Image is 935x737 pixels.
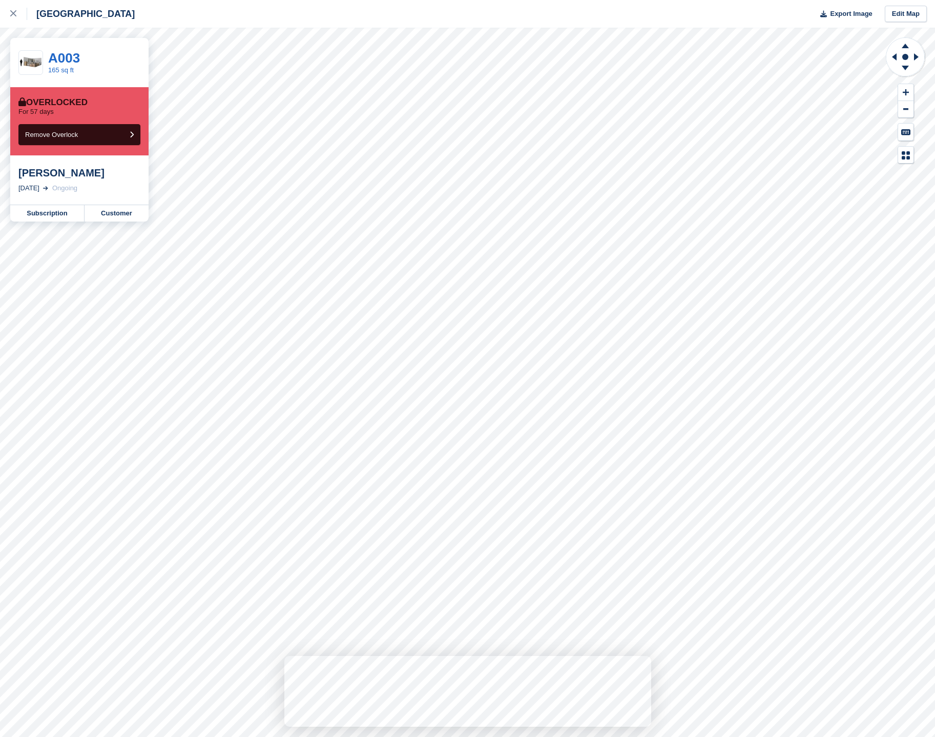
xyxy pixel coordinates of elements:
button: Remove Overlock [18,124,140,145]
a: Customer [85,205,149,222]
div: Ongoing [52,183,77,193]
div: Overlocked [18,97,88,108]
button: Export Image [814,6,872,23]
a: A003 [48,50,80,66]
a: 165 sq ft [48,66,74,74]
a: Subscription [10,205,85,222]
iframe: Survey by David from Stora [284,656,651,727]
div: [GEOGRAPHIC_DATA] [27,8,135,20]
span: Remove Overlock [25,131,78,138]
p: For 57 days [18,108,54,116]
button: Keyboard Shortcuts [898,124,913,141]
button: Zoom In [898,84,913,101]
a: Edit Map [885,6,927,23]
span: Export Image [830,9,872,19]
img: 175-sqft-unit%20(3).jpg [19,54,43,72]
button: Map Legend [898,147,913,164]
div: [DATE] [18,183,39,193]
img: arrow-right-light-icn-cde0832a797a2874e46488d9cf13f60e5c3a73dbe684e267c42b8395dfbc2abf.svg [43,186,48,190]
div: [PERSON_NAME] [18,167,140,179]
button: Zoom Out [898,101,913,118]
